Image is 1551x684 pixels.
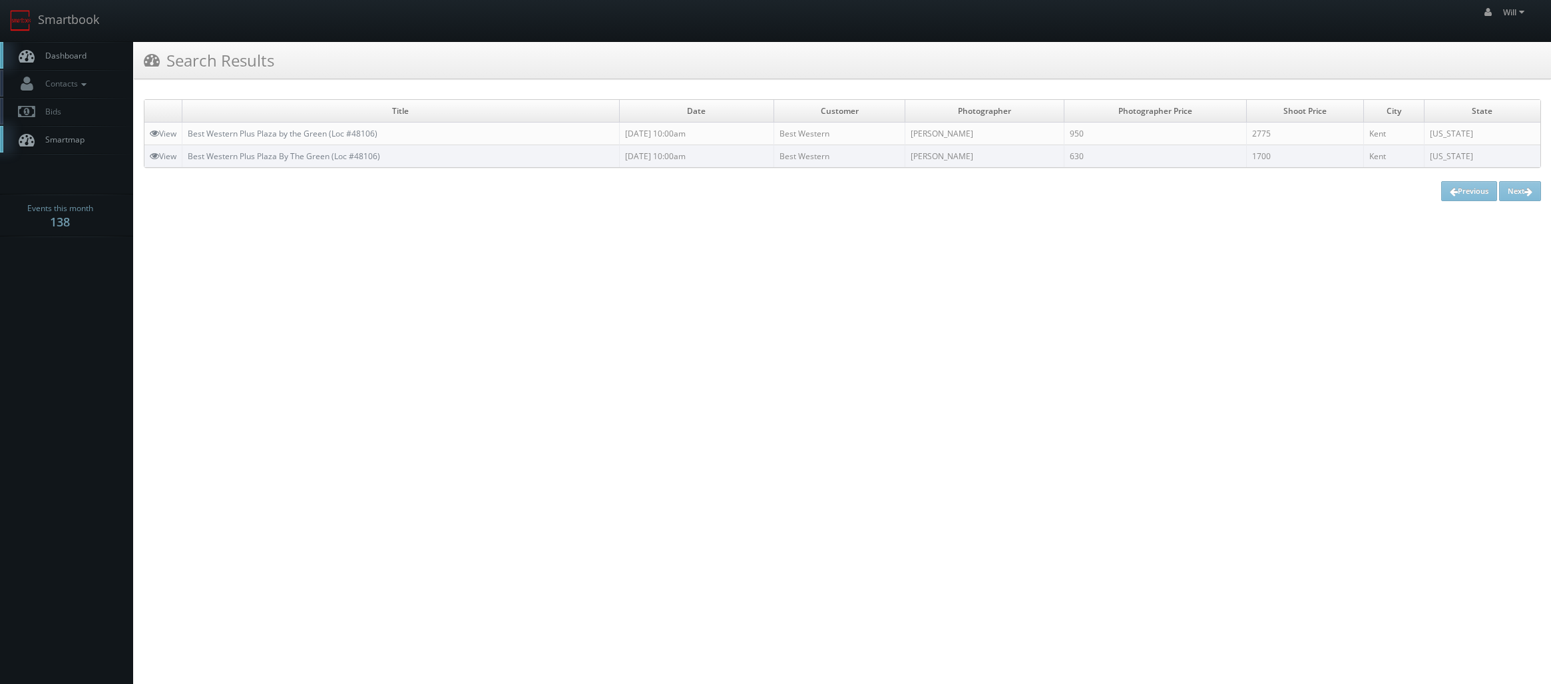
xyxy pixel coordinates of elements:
[1364,100,1424,123] td: City
[39,50,87,61] span: Dashboard
[774,145,905,168] td: Best Western
[182,100,620,123] td: Title
[150,128,176,139] a: View
[1364,145,1424,168] td: Kent
[150,151,176,162] a: View
[774,100,905,123] td: Customer
[39,106,61,117] span: Bids
[39,134,85,145] span: Smartmap
[1064,145,1247,168] td: 630
[39,78,90,89] span: Contacts
[1503,7,1528,18] span: Will
[905,123,1064,145] td: [PERSON_NAME]
[188,128,377,139] a: Best Western Plus Plaza by the Green (Loc #48106)
[774,123,905,145] td: Best Western
[1424,100,1540,123] td: State
[1064,100,1247,123] td: Photographer Price
[619,145,774,168] td: [DATE] 10:00am
[1424,145,1540,168] td: [US_STATE]
[905,100,1064,123] td: Photographer
[144,49,274,72] h3: Search Results
[27,202,93,215] span: Events this month
[1364,123,1424,145] td: Kent
[619,100,774,123] td: Date
[10,10,31,31] img: smartbook-logo.png
[1064,123,1247,145] td: 950
[50,214,70,230] strong: 138
[619,123,774,145] td: [DATE] 10:00am
[1247,145,1364,168] td: 1700
[1247,123,1364,145] td: 2775
[188,151,380,162] a: Best Western Plus Plaza By The Green (Loc #48106)
[1247,100,1364,123] td: Shoot Price
[905,145,1064,168] td: [PERSON_NAME]
[1424,123,1540,145] td: [US_STATE]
